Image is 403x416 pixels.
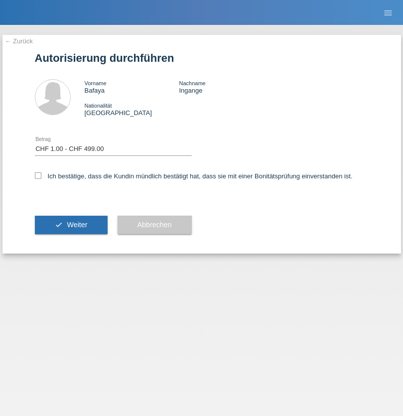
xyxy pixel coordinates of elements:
[137,221,172,229] span: Abbrechen
[35,216,108,235] button: check Weiter
[85,102,179,117] div: [GEOGRAPHIC_DATA]
[179,80,205,86] span: Nachname
[55,221,63,229] i: check
[35,172,353,180] label: Ich bestätige, dass die Kundin mündlich bestätigt hat, dass sie mit einer Bonitätsprüfung einvers...
[118,216,192,235] button: Abbrechen
[179,79,273,94] div: Ingange
[67,221,87,229] span: Weiter
[378,9,398,15] a: menu
[85,80,107,86] span: Vorname
[383,8,393,18] i: menu
[85,103,112,109] span: Nationalität
[85,79,179,94] div: Bafaya
[35,52,369,64] h1: Autorisierung durchführen
[5,37,33,45] a: ← Zurück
